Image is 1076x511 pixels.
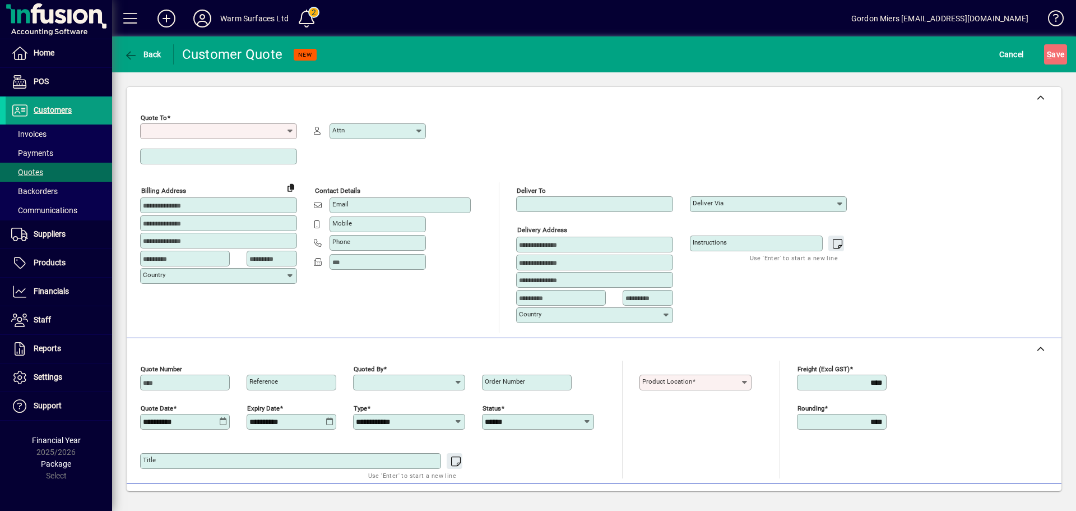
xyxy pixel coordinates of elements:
button: Cancel [996,44,1027,65]
a: Invoices [6,125,112,144]
a: Support [6,392,112,420]
span: ave [1047,45,1064,63]
mat-label: Email [332,200,349,208]
button: Add [149,8,184,29]
span: Customers [34,105,72,114]
div: Warm Surfaces Ltd [220,10,289,27]
a: Backorders [6,182,112,201]
span: Settings [34,372,62,381]
span: Support [34,401,62,410]
span: Home [34,48,54,57]
a: Home [6,39,112,67]
span: Back [124,50,161,59]
mat-label: Attn [332,126,345,134]
span: Backorders [11,187,58,196]
a: Quotes [6,163,112,182]
app-page-header-button: Back [112,44,174,65]
span: Cancel [999,45,1024,63]
mat-label: Deliver To [517,187,546,195]
mat-label: Quoted by [354,365,383,372]
mat-hint: Use 'Enter' to start a new line [750,251,838,264]
a: Settings [6,363,112,392]
mat-label: Title [143,456,156,464]
mat-label: Product location [642,378,692,385]
div: Gordon Miers [EMAIL_ADDRESS][DOMAIN_NAME] [851,10,1028,27]
div: Customer Quote [182,45,283,63]
mat-label: Quote number [141,365,182,372]
mat-label: Status [483,404,501,412]
span: Quotes [11,168,43,177]
a: Communications [6,201,112,220]
a: Financials [6,278,112,306]
span: NEW [298,51,312,58]
span: Product [985,490,1031,508]
button: Back [121,44,164,65]
a: Knowledge Base [1040,2,1062,39]
mat-label: Instructions [693,238,727,246]
mat-label: Type [354,404,367,412]
span: Staff [34,315,51,324]
mat-label: Phone [332,238,350,246]
span: Financials [34,287,69,296]
span: Products [34,258,66,267]
mat-label: Expiry date [247,404,280,412]
span: S [1047,50,1051,59]
span: Package [41,459,71,468]
button: Save [1044,44,1067,65]
span: Suppliers [34,229,66,238]
span: Reports [34,344,61,353]
span: Invoices [11,130,47,139]
mat-hint: Use 'Enter' to start a new line [368,469,456,482]
mat-label: Order number [485,378,525,385]
span: Payments [11,149,53,158]
mat-label: Rounding [797,404,824,412]
a: Payments [6,144,112,163]
button: Product [980,489,1036,509]
button: Copy to Delivery address [282,178,300,196]
a: Suppliers [6,220,112,248]
mat-label: Quote To [141,114,167,122]
mat-label: Freight (excl GST) [797,365,850,372]
a: Reports [6,335,112,363]
span: Communications [11,206,77,215]
mat-label: Country [519,310,541,318]
mat-label: Mobile [332,219,352,227]
a: Products [6,249,112,277]
button: Profile [184,8,220,29]
mat-label: Reference [249,378,278,385]
a: POS [6,68,112,96]
mat-label: Country [143,271,165,279]
mat-label: Deliver via [693,199,723,207]
a: Staff [6,306,112,334]
mat-label: Quote date [141,404,173,412]
span: POS [34,77,49,86]
span: Financial Year [32,436,81,445]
